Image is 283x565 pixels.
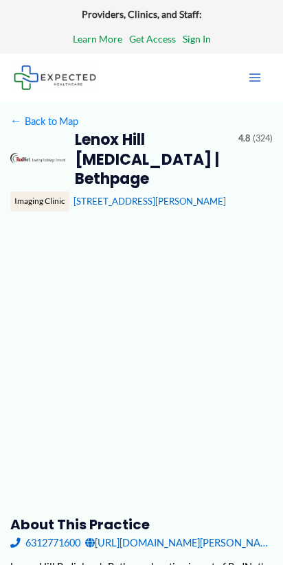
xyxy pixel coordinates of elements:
a: Sign In [183,30,211,48]
img: Expected Healthcare Logo - side, dark font, small [14,65,96,89]
a: ←Back to Map [10,112,78,130]
a: [URL][DOMAIN_NAME][PERSON_NAME] [85,533,273,552]
span: 4.8 [238,130,250,147]
span: (324) [253,130,273,147]
a: [STREET_ADDRESS][PERSON_NAME] [73,196,226,207]
div: Imaging Clinic [10,192,69,211]
button: Main menu toggle [240,63,269,92]
a: 6312771600 [10,533,80,552]
strong: Providers, Clinics, and Staff: [82,8,202,20]
span: ← [10,115,23,127]
h3: About this practice [10,516,273,533]
a: Learn More [73,30,122,48]
h2: Lenox Hill [MEDICAL_DATA] | Bethpage [75,130,229,189]
a: Get Access [129,30,176,48]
